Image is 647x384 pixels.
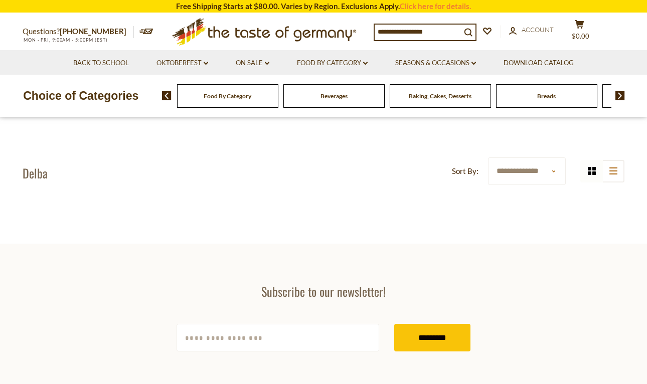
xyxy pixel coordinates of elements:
a: Back to School [73,58,129,69]
label: Sort By: [452,165,478,177]
img: next arrow [615,91,625,100]
img: previous arrow [162,91,172,100]
a: Account [509,25,554,36]
a: On Sale [236,58,269,69]
button: $0.00 [564,20,594,45]
a: Food By Category [297,58,368,69]
span: MON - FRI, 9:00AM - 5:00PM (EST) [23,37,108,43]
h1: Delba [23,165,48,180]
a: Beverages [320,92,348,100]
span: Account [522,26,554,34]
a: Click here for details. [400,2,471,11]
a: Oktoberfest [156,58,208,69]
a: Food By Category [204,92,251,100]
a: Seasons & Occasions [395,58,476,69]
p: Questions? [23,25,134,38]
h3: Subscribe to our newsletter! [177,284,470,299]
a: Baking, Cakes, Desserts [409,92,471,100]
a: Breads [537,92,556,100]
a: [PHONE_NUMBER] [60,27,126,36]
a: Download Catalog [504,58,574,69]
span: $0.00 [572,32,589,40]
